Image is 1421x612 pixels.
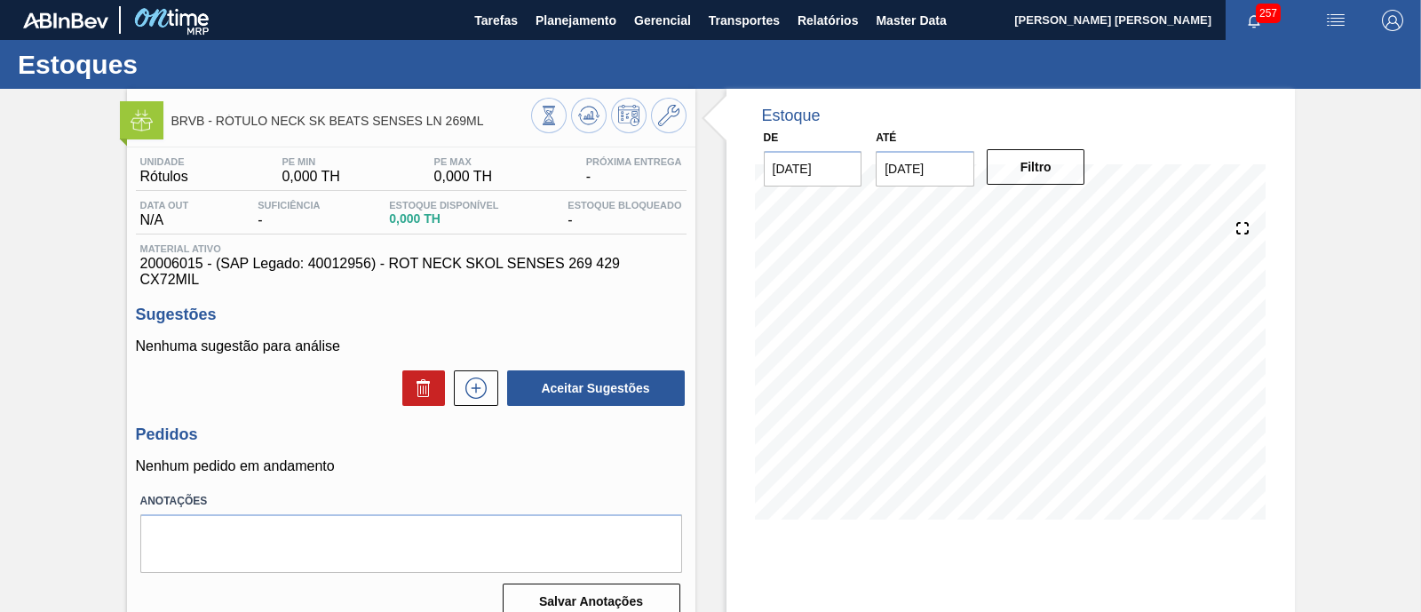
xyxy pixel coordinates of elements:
span: Próxima Entrega [586,156,682,167]
span: 0,000 TH [282,169,340,185]
label: Até [876,131,896,144]
img: TNhmsLtSVTkK8tSr43FrP2fwEKptu5GPRR3wAAAABJRU5ErkJggg== [23,12,108,28]
span: Rótulos [140,169,188,185]
h1: Estoques [18,54,333,75]
input: dd/mm/yyyy [764,151,862,187]
span: Master Data [876,10,946,31]
p: Nenhum pedido em andamento [136,458,687,474]
button: Filtro [987,149,1085,185]
span: PE MIN [282,156,340,167]
span: PE MAX [434,156,493,167]
button: Notificações [1226,8,1282,33]
div: Aceitar Sugestões [498,369,687,408]
button: Visão Geral dos Estoques [531,98,567,133]
span: 0,000 TH [389,212,498,226]
img: Ícone [131,109,153,131]
span: Data out [140,200,189,211]
div: Excluir Sugestões [393,370,445,406]
button: Atualizar Gráfico [571,98,607,133]
span: 0,000 TH [434,169,493,185]
div: Nova sugestão [445,370,498,406]
span: Estoque Bloqueado [568,200,681,211]
span: 20006015 - (SAP Legado: 40012956) - ROT NECK SKOL SENSES 269 429 CX72MIL [140,256,682,288]
div: - [582,156,687,185]
p: Nenhuma sugestão para análise [136,338,687,354]
img: Logout [1382,10,1403,31]
h3: Pedidos [136,425,687,444]
span: Material ativo [140,243,682,254]
button: Programar Estoque [611,98,647,133]
span: 257 [1256,4,1281,23]
span: Gerencial [634,10,691,31]
span: BRVB - RÓTULO NECK SK BEATS SENSES LN 269ML [171,115,531,128]
button: Ir ao Master Data / Geral [651,98,687,133]
div: - [253,200,324,228]
label: De [764,131,779,144]
span: Estoque Disponível [389,200,498,211]
label: Anotações [140,489,682,514]
div: N/A [136,200,194,228]
span: Unidade [140,156,188,167]
span: Planejamento [536,10,616,31]
span: Tarefas [474,10,518,31]
span: Suficiência [258,200,320,211]
button: Aceitar Sugestões [507,370,685,406]
img: userActions [1325,10,1346,31]
span: Transportes [709,10,780,31]
div: Estoque [762,107,821,125]
input: dd/mm/yyyy [876,151,974,187]
h3: Sugestões [136,306,687,324]
span: Relatórios [798,10,858,31]
div: - [563,200,686,228]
